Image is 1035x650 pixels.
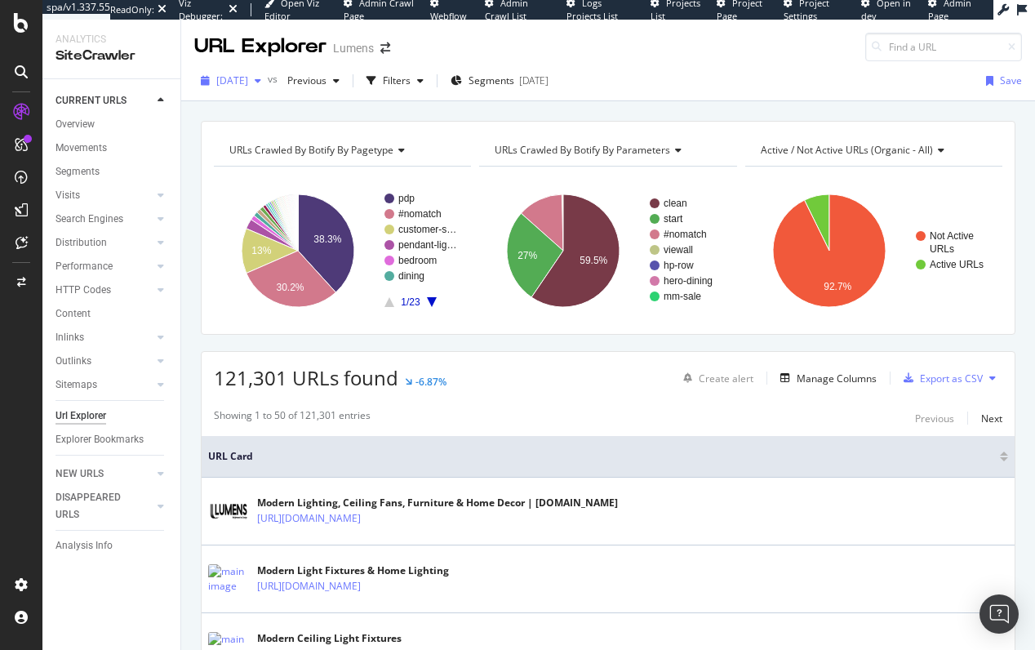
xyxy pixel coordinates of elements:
text: pdp [398,193,415,204]
button: Export as CSV [897,365,983,391]
a: [URL][DOMAIN_NAME] [257,510,361,527]
text: 59.5% [580,255,608,266]
div: Url Explorer [56,407,106,425]
text: hero-dining [664,275,713,287]
h4: Active / Not Active URLs [757,137,988,163]
div: Open Intercom Messenger [979,594,1019,634]
button: [DATE] [194,68,268,94]
a: HTTP Codes [56,282,153,299]
img: main image [208,501,249,522]
text: hp-row [664,260,694,271]
a: Explorer Bookmarks [56,431,169,448]
div: URL Explorer [194,33,326,60]
text: clean [664,198,687,209]
a: Performance [56,258,153,275]
span: Webflow [430,10,467,22]
span: URLs Crawled By Botify By parameters [495,143,670,157]
div: Performance [56,258,113,275]
text: dining [398,270,424,282]
div: SiteCrawler [56,47,167,65]
span: 2025 Sep. 30th [216,73,248,87]
div: Visits [56,187,80,204]
button: Manage Columns [774,368,877,388]
text: Active URLs [930,259,984,270]
div: Movements [56,140,107,157]
div: Previous [915,412,954,425]
a: Segments [56,163,169,180]
div: DISAPPEARED URLS [56,489,138,523]
div: Modern Ceiling Light Fixtures [257,631,432,646]
span: vs [268,72,281,86]
text: #nomatch [398,208,442,220]
div: A chart. [745,180,1000,322]
svg: A chart. [479,180,734,322]
a: NEW URLS [56,465,153,483]
div: Export as CSV [920,372,983,385]
div: Showing 1 to 50 of 121,301 entries [214,408,371,428]
text: customer-s… [398,224,456,235]
svg: A chart. [214,180,469,322]
a: Search Engines [56,211,153,228]
a: Movements [56,140,169,157]
a: Overview [56,116,169,133]
span: Active / Not Active URLs (organic - all) [761,143,933,157]
div: Sitemaps [56,376,97,394]
div: CURRENT URLS [56,92,127,109]
div: [DATE] [519,73,549,87]
div: Lumens [333,40,374,56]
div: ReadOnly: [110,3,154,16]
div: Create alert [699,372,753,385]
div: Modern Light Fixtures & Home Lighting [257,563,449,578]
div: Analytics [56,33,167,47]
text: start [664,213,683,225]
span: URLs Crawled By Botify By pagetype [229,143,393,157]
text: pendant-lig… [398,239,456,251]
text: Not Active [930,230,974,242]
span: URL Card [208,449,996,464]
div: Filters [383,73,411,87]
a: Distribution [56,234,153,252]
text: 30.2% [276,282,304,293]
div: Content [56,305,91,323]
text: URLs [930,243,954,255]
div: -6.87% [415,375,446,389]
text: mm-sale [664,291,701,302]
button: Filters [360,68,430,94]
a: Analysis Info [56,537,169,554]
span: Segments [469,73,514,87]
button: Create alert [677,365,753,391]
button: Previous [915,408,954,428]
div: Explorer Bookmarks [56,431,144,448]
text: 27% [517,250,537,261]
div: Search Engines [56,211,123,228]
a: Url Explorer [56,407,169,425]
text: viewall [664,244,693,256]
div: Analysis Info [56,537,113,554]
text: 13% [251,245,271,256]
a: Sitemaps [56,376,153,394]
a: Inlinks [56,329,153,346]
div: NEW URLS [56,465,104,483]
text: 92.7% [824,281,851,292]
div: HTTP Codes [56,282,111,299]
span: Previous [281,73,326,87]
a: Content [56,305,169,323]
text: 38.3% [313,234,341,245]
text: 1/23 [401,296,420,308]
a: Outlinks [56,353,153,370]
div: Segments [56,163,100,180]
div: Next [981,412,1002,425]
div: Modern Lighting, Ceiling Fans, Furniture & Home Decor | [DOMAIN_NAME] [257,496,618,510]
img: main image [208,564,249,594]
text: bedroom [398,255,437,266]
a: [URL][DOMAIN_NAME] [257,578,361,594]
div: Outlinks [56,353,91,370]
text: #nomatch [664,229,707,240]
button: Previous [281,68,346,94]
div: Manage Columns [797,372,877,385]
div: Inlinks [56,329,84,346]
div: Distribution [56,234,107,252]
div: Save [1000,73,1022,87]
